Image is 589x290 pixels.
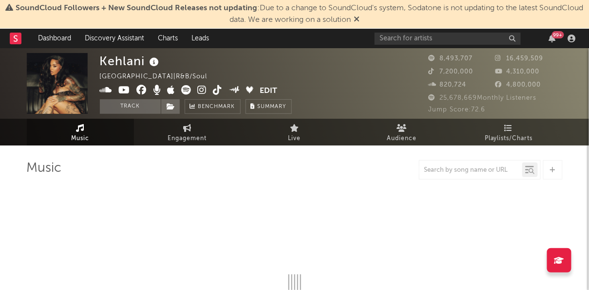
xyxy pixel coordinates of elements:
span: 4,310,000 [495,69,540,75]
span: 16,459,509 [495,55,544,62]
div: Kehlani [100,53,162,69]
span: : Due to a change to SoundCloud's system, Sodatone is not updating to the latest SoundCloud data.... [16,4,584,24]
span: Jump Score: 72.6 [429,107,486,113]
span: 25,678,669 Monthly Listeners [429,95,537,101]
a: Audience [348,119,456,145]
input: Search for artists [375,33,521,45]
span: 8,493,707 [429,55,473,62]
span: Dismiss [354,16,360,24]
a: Music [27,119,134,145]
span: Music [71,133,89,145]
span: SoundCloud Followers + New SoundCloud Releases not updating [16,4,258,12]
a: Dashboard [31,29,78,48]
a: Discovery Assistant [78,29,151,48]
span: 820,724 [429,82,467,88]
span: Engagement [168,133,207,145]
span: Audience [387,133,417,145]
span: Live [288,133,301,145]
span: 4,800,000 [495,82,541,88]
button: Edit [260,85,277,97]
span: Benchmark [198,101,235,113]
a: Playlists/Charts [456,119,563,145]
a: Engagement [134,119,241,145]
div: 99 + [552,31,564,38]
button: Summary [246,99,292,114]
button: 99+ [549,35,556,42]
a: Live [241,119,348,145]
span: 7,200,000 [429,69,474,75]
div: [GEOGRAPHIC_DATA] | R&B/Soul [100,71,219,83]
input: Search by song name or URL [419,166,522,174]
a: Charts [151,29,185,48]
button: Track [100,99,161,114]
a: Leads [185,29,216,48]
a: Benchmark [185,99,241,114]
span: Playlists/Charts [485,133,533,145]
span: Summary [258,104,286,109]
